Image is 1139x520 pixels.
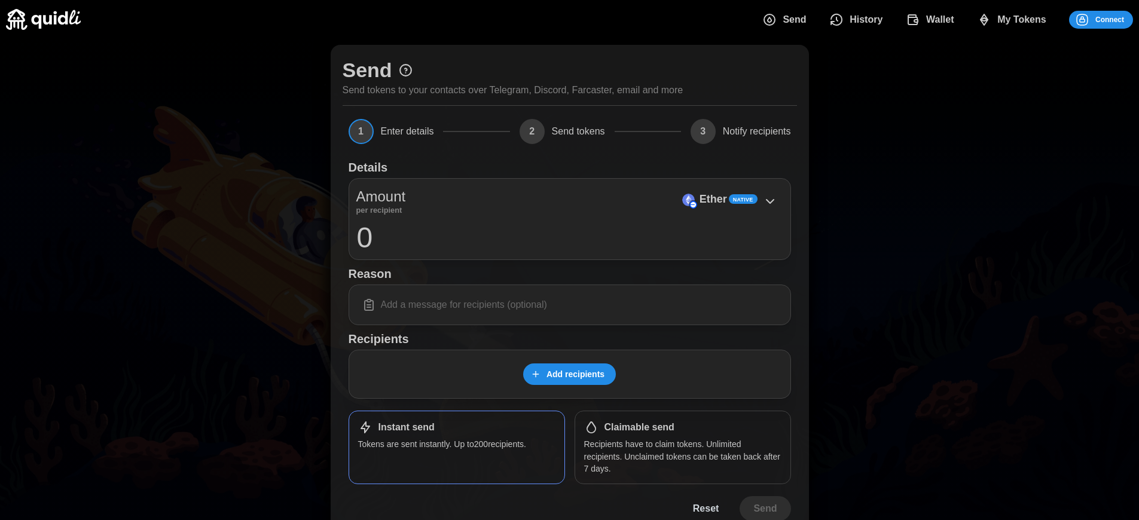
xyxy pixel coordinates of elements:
[520,119,545,144] span: 2
[343,83,683,98] p: Send tokens to your contacts over Telegram, Discord, Farcaster, email and more
[691,119,716,144] span: 3
[997,8,1046,32] span: My Tokens
[520,119,605,144] button: 2Send tokens
[349,331,791,347] h1: Recipients
[584,438,781,475] p: Recipients have to claim tokens. Unlimited recipients. Unclaimed tokens can be taken back after 7...
[783,8,806,32] span: Send
[381,127,434,136] span: Enter details
[723,127,791,136] span: Notify recipients
[700,191,727,208] p: Ether
[378,421,435,434] h1: Instant send
[850,8,883,32] span: History
[820,7,897,32] button: History
[1095,11,1124,28] span: Connect
[546,364,604,384] span: Add recipients
[682,194,695,206] img: Ether (on Base)
[358,438,555,450] p: Tokens are sent instantly. Up to 200 recipients.
[356,186,406,207] p: Amount
[356,292,783,317] input: Add a message for recipients (optional)
[926,8,954,32] span: Wallet
[349,119,434,144] button: 1Enter details
[552,127,605,136] span: Send tokens
[343,57,392,83] h1: Send
[349,119,374,144] span: 1
[349,266,791,282] h1: Reason
[691,119,791,144] button: 3Notify recipients
[356,207,406,213] p: per recipient
[6,9,81,30] img: Quidli
[356,222,783,252] input: 0
[968,7,1060,32] button: My Tokens
[733,195,753,204] span: Native
[349,160,388,175] h1: Details
[896,7,967,32] button: Wallet
[523,363,616,385] button: Add recipients
[1069,11,1133,29] button: Connect
[753,7,820,32] button: Send
[604,421,674,434] h1: Claimable send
